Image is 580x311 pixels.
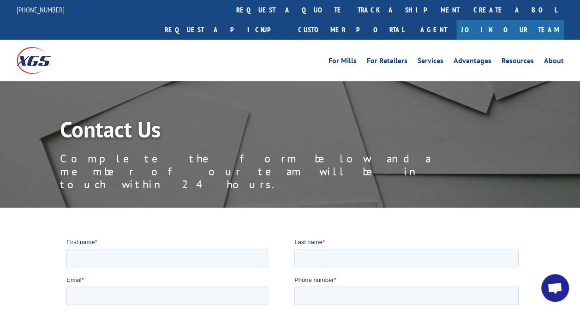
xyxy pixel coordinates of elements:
[329,57,357,67] a: For Mills
[228,39,267,46] span: Phone number
[454,57,491,67] a: Advantages
[230,91,236,97] input: Contact by Email
[158,20,291,40] a: Request a pickup
[60,118,475,145] h1: Contact Us
[228,77,280,84] span: Contact Preference
[239,104,286,111] span: Contact by Phone
[17,5,65,14] a: [PHONE_NUMBER]
[411,20,456,40] a: Agent
[60,152,475,191] p: Complete the form below and a member of our team will be in touch within 24 hours.
[544,57,564,67] a: About
[502,57,534,67] a: Resources
[456,20,564,40] a: Join Our Team
[230,103,236,109] input: Contact by Phone
[541,274,569,302] a: Open chat
[418,57,443,67] a: Services
[239,91,284,98] span: Contact by Email
[291,20,411,40] a: Customer Portal
[228,1,256,8] span: Last name
[367,57,407,67] a: For Retailers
